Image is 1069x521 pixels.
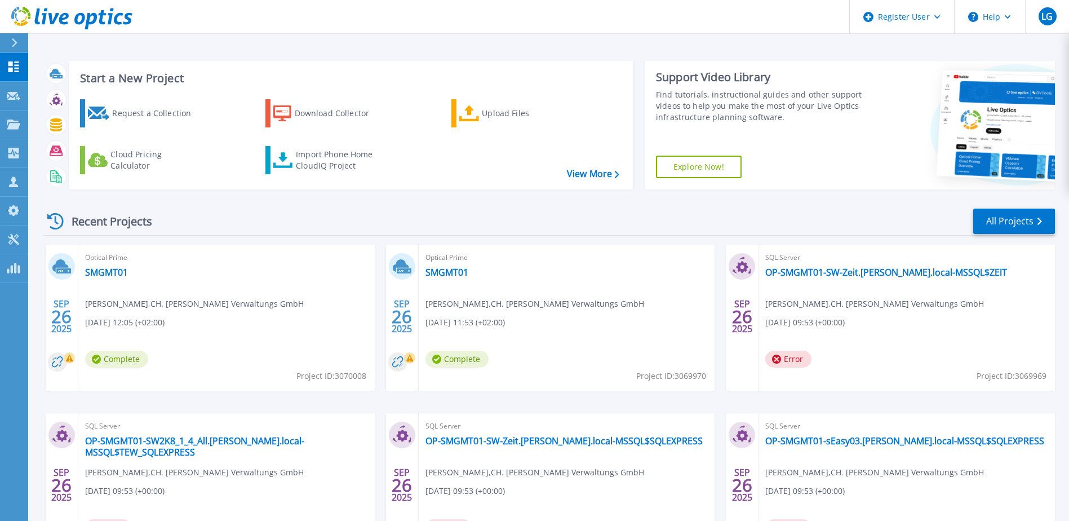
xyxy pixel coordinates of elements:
span: 26 [392,480,412,490]
span: Optical Prime [425,251,708,264]
span: Complete [85,351,148,368]
span: [DATE] 09:53 (+00:00) [425,485,505,497]
span: 26 [732,312,752,321]
span: Project ID: 3069969 [977,370,1046,382]
div: Cloud Pricing Calculator [110,149,201,171]
span: [DATE] 09:53 (+00:00) [85,485,165,497]
span: SQL Server [85,420,368,432]
span: [DATE] 09:53 (+00:00) [765,485,845,497]
span: [PERSON_NAME] , CH. [PERSON_NAME] Verwaltungs GmbH [765,466,984,479]
span: 26 [51,480,72,490]
div: Recent Projects [43,207,167,235]
span: [DATE] 11:53 (+02:00) [425,316,505,329]
a: SMGMT01 [85,267,128,278]
span: [PERSON_NAME] , CH. [PERSON_NAME] Verwaltungs GmbH [765,298,984,310]
div: Download Collector [295,102,385,125]
div: SEP 2025 [391,465,412,506]
span: [PERSON_NAME] , CH. [PERSON_NAME] Verwaltungs GmbH [85,466,304,479]
span: [PERSON_NAME] , CH. [PERSON_NAME] Verwaltungs GmbH [425,298,644,310]
span: [PERSON_NAME] , CH. [PERSON_NAME] Verwaltungs GmbH [425,466,644,479]
span: Optical Prime [85,251,368,264]
span: 26 [51,312,72,321]
h3: Start a New Project [80,72,619,85]
span: [DATE] 12:05 (+02:00) [85,316,165,329]
a: Upload Files [451,99,577,127]
div: Upload Files [482,102,572,125]
a: All Projects [973,209,1055,234]
span: 26 [732,480,752,490]
div: SEP 2025 [731,465,753,506]
div: Import Phone Home CloudIQ Project [296,149,384,171]
a: Cloud Pricing Calculator [80,146,206,174]
span: [PERSON_NAME] , CH. [PERSON_NAME] Verwaltungs GmbH [85,298,304,310]
a: SMGMT01 [425,267,468,278]
span: SQL Server [765,420,1048,432]
a: View More [567,169,619,179]
span: 26 [392,312,412,321]
a: OP-SMGMT01-sEasy03.[PERSON_NAME].local-MSSQL$SQLEXPRESS [765,435,1044,447]
div: SEP 2025 [391,296,412,337]
span: [DATE] 09:53 (+00:00) [765,316,845,329]
div: SEP 2025 [731,296,753,337]
a: Download Collector [265,99,391,127]
div: SEP 2025 [51,296,72,337]
span: Project ID: 3070008 [296,370,366,382]
span: SQL Server [765,251,1048,264]
a: OP-SMGMT01-SW2K8_1_4_All.[PERSON_NAME].local-MSSQL$TEW_SQLEXPRESS [85,435,368,458]
a: OP-SMGMT01-SW-Zeit.[PERSON_NAME].local-MSSQL$ZEIT [765,267,1007,278]
div: SEP 2025 [51,465,72,506]
div: Support Video Library [656,70,865,85]
div: Request a Collection [112,102,202,125]
span: Complete [425,351,489,368]
div: Find tutorials, instructional guides and other support videos to help you make the most of your L... [656,89,865,123]
span: Project ID: 3069970 [636,370,706,382]
a: OP-SMGMT01-SW-Zeit.[PERSON_NAME].local-MSSQL$SQLEXPRESS [425,435,703,447]
a: Explore Now! [656,156,742,178]
span: LG [1041,12,1053,21]
span: Error [765,351,811,368]
span: SQL Server [425,420,708,432]
a: Request a Collection [80,99,206,127]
